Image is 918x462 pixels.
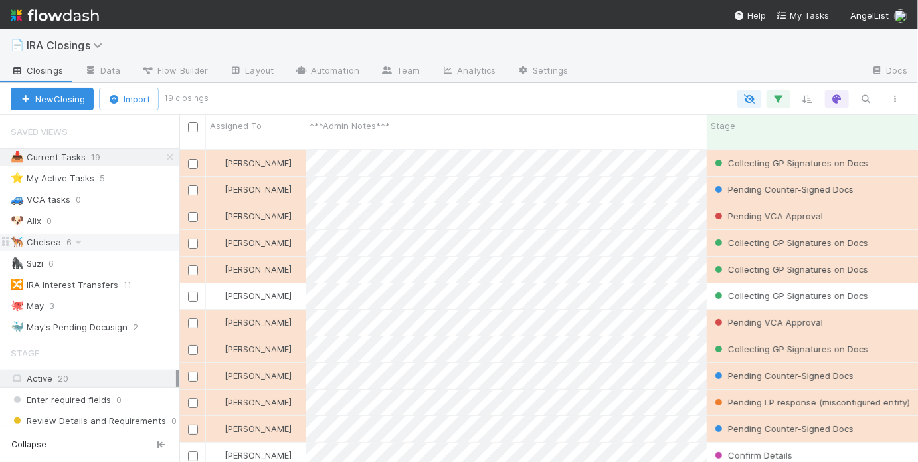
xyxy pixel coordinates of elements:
[506,61,579,82] a: Settings
[188,122,198,132] input: Toggle All Rows Selected
[11,118,68,145] span: Saved Views
[211,183,292,196] div: [PERSON_NAME]
[11,213,41,229] div: Alix
[712,450,792,461] span: Confirm Details
[211,449,292,462] div: [PERSON_NAME]
[11,172,24,183] span: ⭐
[11,4,99,27] img: logo-inverted-e16ddd16eac7371096b0.svg
[11,300,24,311] span: 🐙
[212,290,223,301] img: avatar_aa70801e-8de5-4477-ab9d-eb7c67de69c1.png
[11,64,63,77] span: Closings
[211,422,292,435] div: [PERSON_NAME]
[860,61,918,82] a: Docs
[58,373,68,384] span: 20
[11,236,24,247] span: 🐕‍🦺
[210,119,262,132] span: Assigned To
[712,264,868,275] span: Collecting GP Signatures on Docs
[712,156,868,170] div: Collecting GP Signatures on Docs
[11,277,118,293] div: IRA Interest Transfers
[712,344,868,354] span: Collecting GP Signatures on Docs
[712,396,910,409] div: Pending LP response (misconfigured entity)
[188,398,198,408] input: Toggle Row Selected
[188,372,198,382] input: Toggle Row Selected
[211,369,292,382] div: [PERSON_NAME]
[211,263,292,276] div: [PERSON_NAME]
[116,392,122,408] span: 0
[777,9,829,22] a: My Tasks
[11,39,24,51] span: 📄
[212,370,223,381] img: avatar_aa70801e-8de5-4477-ab9d-eb7c67de69c1.png
[211,156,292,170] div: [PERSON_NAME]
[124,277,145,293] span: 11
[11,439,46,451] span: Collapse
[225,184,292,195] span: [PERSON_NAME]
[48,255,67,272] span: 6
[11,340,39,366] span: Stage
[712,209,823,223] div: Pending VCA Approval
[11,170,94,187] div: My Active Tasks
[212,211,223,221] img: avatar_768cd48b-9260-4103-b3ef-328172ae0546.png
[188,239,198,249] input: Toggle Row Selected
[66,234,85,251] span: 6
[11,193,24,205] span: 🚙
[712,397,910,407] span: Pending LP response (misconfigured entity)
[712,183,854,196] div: Pending Counter-Signed Docs
[11,234,61,251] div: Chelsea
[188,212,198,222] input: Toggle Row Selected
[712,449,792,462] div: Confirm Details
[225,317,292,328] span: [PERSON_NAME]
[211,236,292,249] div: [PERSON_NAME]
[131,61,219,82] a: Flow Builder
[11,149,86,166] div: Current Tasks
[430,61,506,82] a: Analytics
[188,451,198,461] input: Toggle Row Selected
[211,289,292,302] div: [PERSON_NAME]
[11,413,166,429] span: Review Details and Requirements
[211,342,292,356] div: [PERSON_NAME]
[141,64,208,77] span: Flow Builder
[188,318,198,328] input: Toggle Row Selected
[777,10,829,21] span: My Tasks
[212,450,223,461] img: avatar_aa70801e-8de5-4477-ab9d-eb7c67de69c1.png
[225,370,292,381] span: [PERSON_NAME]
[11,319,128,336] div: May's Pending Docusign
[734,9,766,22] div: Help
[133,319,151,336] span: 2
[712,342,868,356] div: Collecting GP Signatures on Docs
[188,265,198,275] input: Toggle Row Selected
[712,237,868,248] span: Collecting GP Signatures on Docs
[712,158,868,168] span: Collecting GP Signatures on Docs
[211,396,292,409] div: [PERSON_NAME]
[850,10,889,21] span: AngelList
[164,92,209,104] small: 19 closings
[27,39,109,52] span: IRA Closings
[225,423,292,434] span: [PERSON_NAME]
[46,213,65,229] span: 0
[11,191,70,208] div: VCA tasks
[11,215,24,226] span: 🐶
[188,185,198,195] input: Toggle Row Selected
[212,317,223,328] img: avatar_768cd48b-9260-4103-b3ef-328172ae0546.png
[225,344,292,354] span: [PERSON_NAME]
[188,159,198,169] input: Toggle Row Selected
[225,450,292,461] span: [PERSON_NAME]
[225,237,292,248] span: [PERSON_NAME]
[11,321,24,332] span: 🐳
[225,290,292,301] span: [PERSON_NAME]
[49,298,68,314] span: 3
[225,397,292,407] span: [PERSON_NAME]
[212,158,223,168] img: avatar_aa70801e-8de5-4477-ab9d-eb7c67de69c1.png
[74,61,131,82] a: Data
[712,290,868,301] span: Collecting GP Signatures on Docs
[712,317,823,328] span: Pending VCA Approval
[188,345,198,355] input: Toggle Row Selected
[219,61,284,82] a: Layout
[76,191,94,208] span: 0
[188,292,198,302] input: Toggle Row Selected
[11,257,24,269] span: 🦍
[212,344,223,354] img: avatar_b0da76e8-8e9d-47e0-9b3e-1b93abf6f697.png
[11,298,44,314] div: May
[212,264,223,275] img: avatar_b0da76e8-8e9d-47e0-9b3e-1b93abf6f697.png
[712,422,854,435] div: Pending Counter-Signed Docs
[212,237,223,248] img: avatar_b0da76e8-8e9d-47e0-9b3e-1b93abf6f697.png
